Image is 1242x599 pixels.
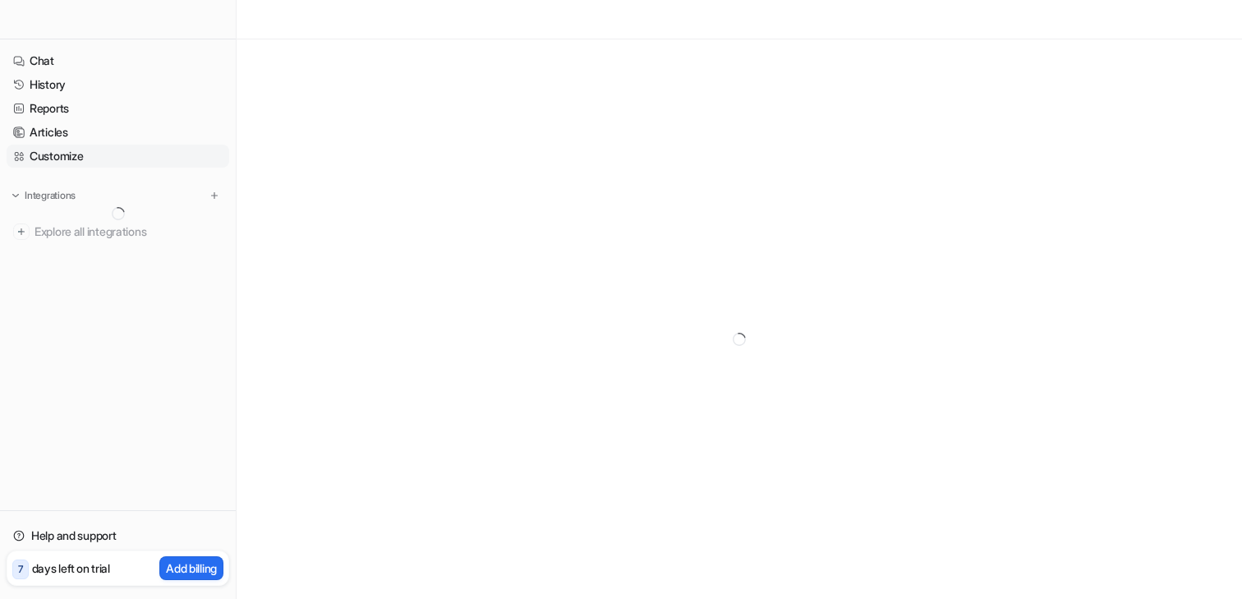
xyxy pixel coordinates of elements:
[166,560,217,577] p: Add billing
[7,220,229,243] a: Explore all integrations
[7,49,229,72] a: Chat
[7,524,229,547] a: Help and support
[7,121,229,144] a: Articles
[32,560,110,577] p: days left on trial
[159,556,223,580] button: Add billing
[7,97,229,120] a: Reports
[10,190,21,201] img: expand menu
[7,145,229,168] a: Customize
[18,562,23,577] p: 7
[13,223,30,240] img: explore all integrations
[7,73,229,96] a: History
[34,219,223,245] span: Explore all integrations
[7,187,80,204] button: Integrations
[25,189,76,202] p: Integrations
[209,190,220,201] img: menu_add.svg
